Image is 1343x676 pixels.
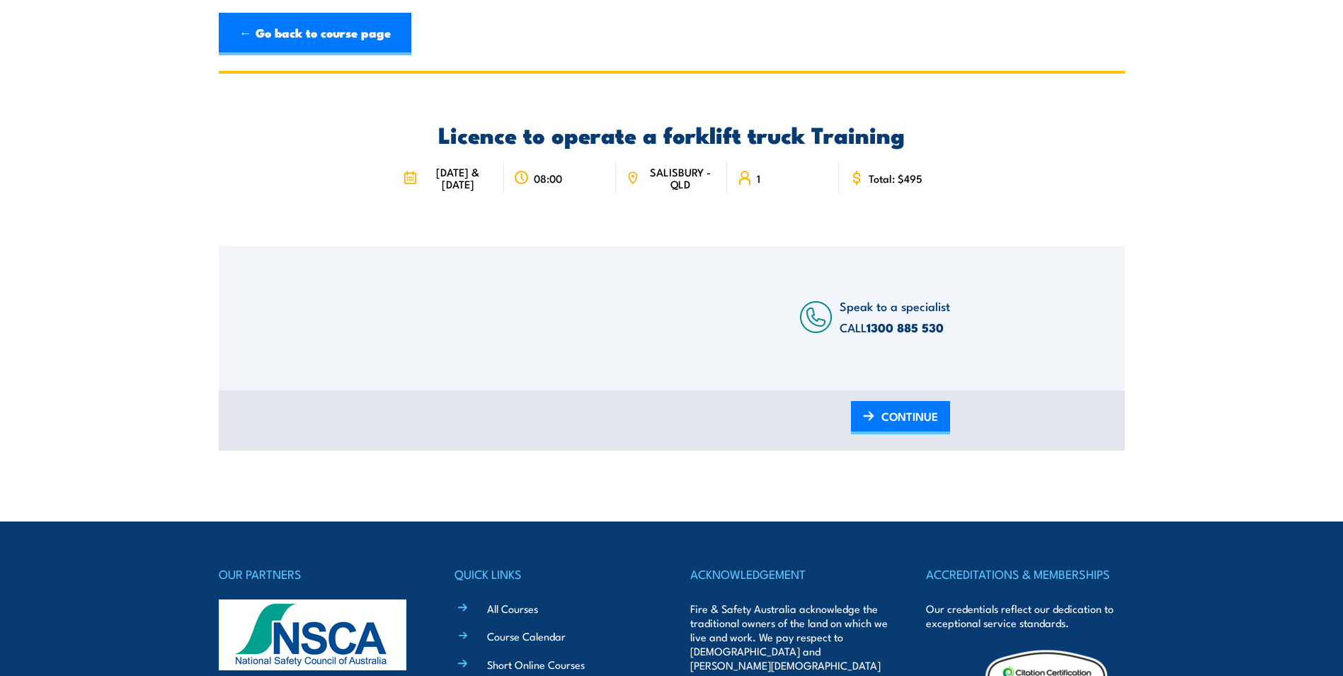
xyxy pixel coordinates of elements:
[644,166,717,190] span: SALISBURY - QLD
[690,564,888,584] h4: ACKNOWLEDGEMENT
[881,398,938,435] span: CONTINUE
[869,172,922,184] span: Total: $495
[926,602,1124,630] p: Our credentials reflect our dedication to exceptional service standards.
[487,601,538,616] a: All Courses
[534,172,562,184] span: 08:00
[219,564,417,584] h4: OUR PARTNERS
[421,166,494,190] span: [DATE] & [DATE]
[219,599,406,670] img: nsca-logo-footer
[219,13,411,55] a: ← Go back to course page
[851,401,950,434] a: CONTINUE
[926,564,1124,584] h4: ACCREDITATIONS & MEMBERSHIPS
[487,657,585,672] a: Short Online Courses
[757,172,760,184] span: 1
[867,318,944,337] a: 1300 885 530
[840,297,950,336] span: Speak to a specialist CALL
[455,564,653,584] h4: QUICK LINKS
[393,124,950,144] h2: Licence to operate a forklift truck Training
[487,629,566,643] a: Course Calendar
